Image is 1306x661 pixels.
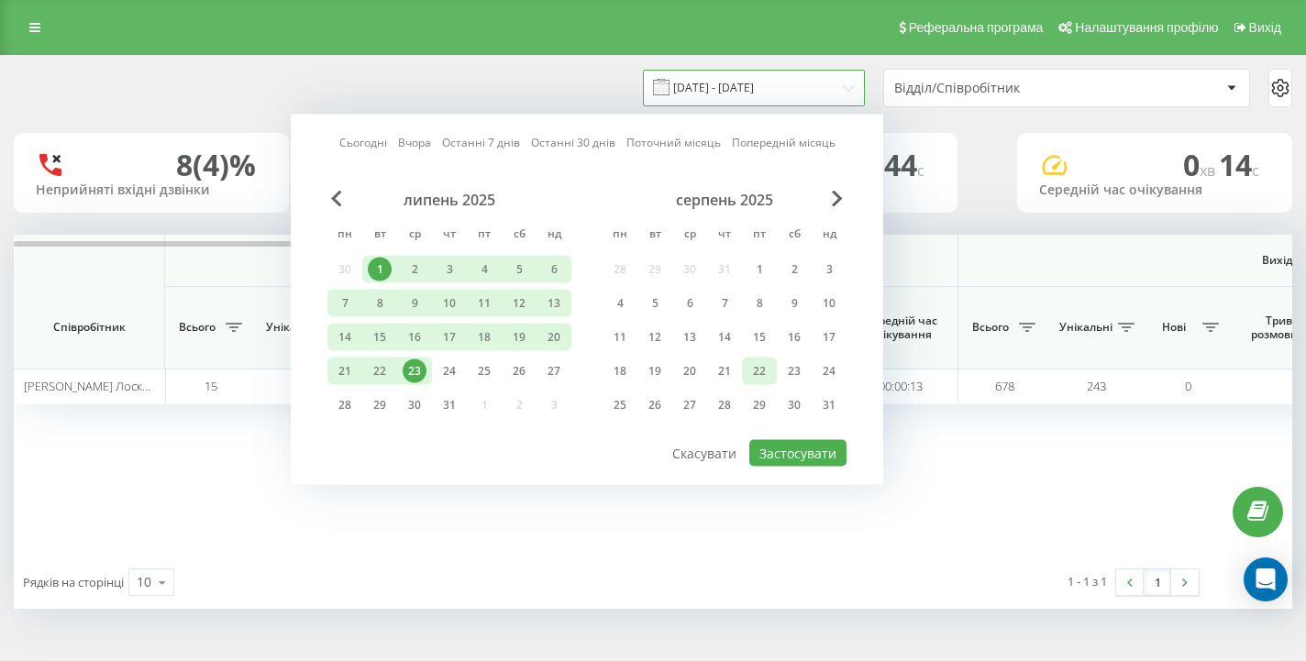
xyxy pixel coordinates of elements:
div: пт 15 серп 2025 р. [742,324,777,351]
div: пт 4 лип 2025 р. [467,256,502,283]
div: пн 25 серп 2025 р. [603,391,637,419]
div: серпень 2025 [603,191,847,209]
span: Всього [174,320,220,335]
div: вт 29 лип 2025 р. [362,391,397,419]
div: 12 [643,325,667,349]
div: пт 25 лип 2025 р. [467,358,502,385]
div: 30 [403,393,426,417]
div: пн 11 серп 2025 р. [603,324,637,351]
div: пн 4 серп 2025 р. [603,290,637,317]
div: 19 [507,325,531,349]
div: 31 [817,393,841,417]
div: Відділ/Співробітник [894,81,1113,96]
div: 27 [542,359,566,383]
div: вт 15 лип 2025 р. [362,324,397,351]
div: Неприйняті вхідні дзвінки [36,182,267,198]
div: нд 31 серп 2025 р. [812,391,847,419]
div: 13 [678,325,702,349]
div: 13 [542,292,566,315]
a: Вчора [398,134,431,151]
div: 1 [747,258,771,281]
span: хв [1200,160,1219,181]
div: 3 [437,258,461,281]
span: Налаштування профілю [1075,20,1218,35]
a: Сьогодні [339,134,387,151]
span: 678 [995,378,1014,394]
div: пт 1 серп 2025 р. [742,256,777,283]
span: 44 [884,145,924,184]
abbr: четвер [711,222,738,249]
abbr: субота [780,222,808,249]
div: пт 8 серп 2025 р. [742,290,777,317]
span: Рядків на сторінці [23,574,124,590]
div: пт 29 серп 2025 р. [742,391,777,419]
a: Останні 7 днів [442,134,520,151]
div: чт 24 лип 2025 р. [432,358,467,385]
div: чт 14 серп 2025 р. [707,324,742,351]
div: 18 [472,325,496,349]
div: 11 [608,325,632,349]
div: липень 2025 [327,191,571,209]
div: 15 [747,325,771,349]
div: ср 13 серп 2025 р. [672,324,707,351]
div: ср 2 лип 2025 р. [397,256,432,283]
div: чт 28 серп 2025 р. [707,391,742,419]
div: 17 [817,325,841,349]
span: Previous Month [331,191,342,207]
div: 20 [678,359,702,383]
abbr: п’ятниця [470,222,498,249]
div: 2 [403,258,426,281]
a: Останні 30 днів [531,134,615,151]
button: Застосувати [749,440,847,467]
div: чт 3 лип 2025 р. [432,256,467,283]
div: вт 1 лип 2025 р. [362,256,397,283]
div: 10 [437,292,461,315]
div: 28 [713,393,736,417]
div: ср 6 серп 2025 р. [672,290,707,317]
div: 1 - 1 з 1 [1068,572,1107,590]
div: 21 [333,359,357,383]
div: 5 [643,292,667,315]
div: пт 22 серп 2025 р. [742,358,777,385]
div: вт 26 серп 2025 р. [637,391,672,419]
div: 25 [472,359,496,383]
div: вт 12 серп 2025 р. [637,324,672,351]
div: пн 18 серп 2025 р. [603,358,637,385]
a: Попередній місяць [732,134,836,151]
span: Унікальні [1059,320,1112,335]
div: 22 [747,359,771,383]
span: 0 [1185,378,1191,394]
div: 20 [542,325,566,349]
div: 15 [368,325,392,349]
div: 16 [403,325,426,349]
abbr: понеділок [331,222,359,249]
div: 25 [608,393,632,417]
div: нд 13 лип 2025 р. [537,290,571,317]
div: 7 [333,292,357,315]
div: пн 28 лип 2025 р. [327,391,362,419]
div: 9 [782,292,806,315]
abbr: вівторок [641,222,669,249]
td: 00:00:13 [844,369,958,404]
span: 243 [1087,378,1106,394]
div: пн 21 лип 2025 р. [327,358,362,385]
span: Реферальна програма [909,20,1044,35]
div: нд 27 лип 2025 р. [537,358,571,385]
div: ср 27 серп 2025 р. [672,391,707,419]
div: ср 16 лип 2025 р. [397,324,432,351]
div: 16 [782,325,806,349]
div: сб 9 серп 2025 р. [777,290,812,317]
div: нд 20 лип 2025 р. [537,324,571,351]
span: Унікальні [266,320,319,335]
abbr: п’ятниця [746,222,773,249]
div: чт 10 лип 2025 р. [432,290,467,317]
abbr: неділя [540,222,568,249]
div: сб 30 серп 2025 р. [777,391,812,419]
div: 10 [137,573,151,591]
div: 9 [403,292,426,315]
div: чт 17 лип 2025 р. [432,324,467,351]
div: 11 [472,292,496,315]
div: нд 24 серп 2025 р. [812,358,847,385]
div: чт 21 серп 2025 р. [707,358,742,385]
div: вт 22 лип 2025 р. [362,358,397,385]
